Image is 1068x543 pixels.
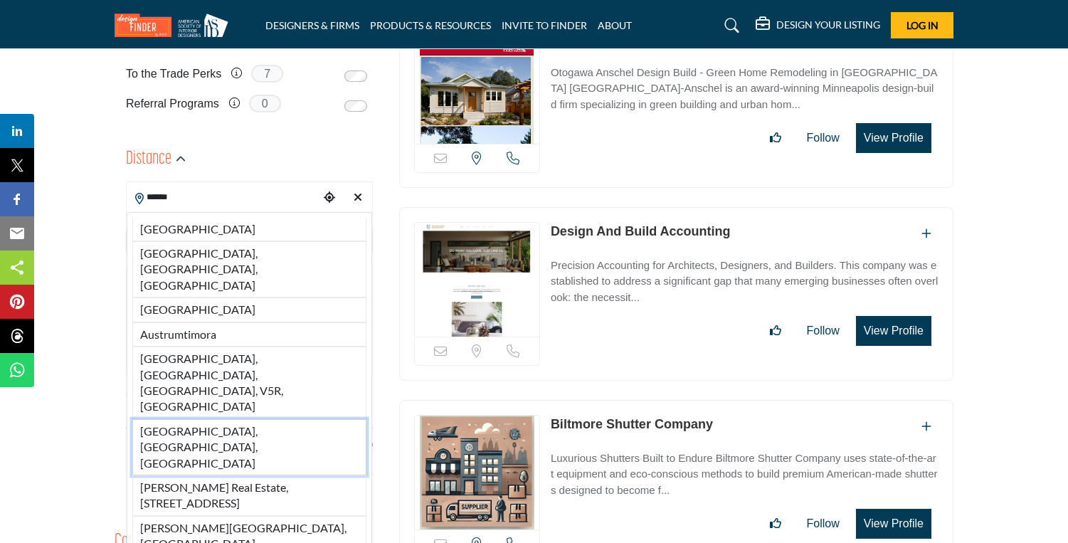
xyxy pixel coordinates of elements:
[598,19,632,31] a: ABOUT
[126,438,142,453] span: N/A
[126,61,221,86] label: To the Trade Perks
[132,297,366,322] li: [GEOGRAPHIC_DATA]
[370,19,491,31] a: PRODUCTS & RESOURCES
[551,56,939,113] a: Otogawa Anschel Design Build - Green Home Remodeling in [GEOGRAPHIC_DATA] [GEOGRAPHIC_DATA]-Ansch...
[776,19,880,31] h5: DESIGN YOUR LISTING
[415,416,539,529] img: Biltmore Shutter Company
[249,95,281,112] span: 0
[126,473,373,487] a: Collapse ▲
[551,417,713,431] a: Biltmore Shutter Company
[551,450,939,499] p: Luxurious Shutters Built to Endure Biltmore Shutter Company uses state-of-the-art equipment and e...
[906,19,939,31] span: Log In
[132,241,366,297] li: [GEOGRAPHIC_DATA], [GEOGRAPHIC_DATA], [GEOGRAPHIC_DATA]
[856,123,931,153] button: View Profile
[132,322,366,347] li: Austrumtimora
[132,419,366,475] li: [GEOGRAPHIC_DATA], [GEOGRAPHIC_DATA], [GEOGRAPHIC_DATA]
[756,17,880,34] div: DESIGN YOUR LISTING
[126,385,373,400] div: Search within:
[115,14,236,37] img: Site Logo
[265,19,359,31] a: DESIGNERS & FIRMS
[502,19,587,31] a: INVITE TO FINDER
[344,100,367,112] input: Switch to Referral Programs
[551,65,939,113] p: Otogawa Anschel Design Build - Green Home Remodeling in [GEOGRAPHIC_DATA] [GEOGRAPHIC_DATA]-Ansch...
[132,347,366,419] li: [GEOGRAPHIC_DATA], [GEOGRAPHIC_DATA], [GEOGRAPHIC_DATA], V5R, [GEOGRAPHIC_DATA]
[761,510,791,538] button: Like listing
[921,421,931,433] a: Add To List
[132,218,366,241] li: [GEOGRAPHIC_DATA]
[344,70,367,82] input: Switch to To the Trade Perks
[251,65,283,83] span: 7
[551,442,939,499] a: Luxurious Shutters Built to Endure Biltmore Shutter Company uses state-of-the-art equipment and e...
[415,223,539,337] img: Design And Build Accounting
[551,224,731,238] a: Design And Build Accounting
[798,317,849,345] button: Follow
[319,183,340,213] div: Choose your current location
[126,147,171,172] h2: Distance
[415,30,539,144] img: Otogawa-Anschel Design-Build
[551,415,713,434] p: Biltmore Shutter Company
[551,258,939,306] p: Precision Accounting for Architects, Designers, and Builders. This company was established to add...
[798,510,849,538] button: Follow
[921,228,931,240] a: Add To List
[551,249,939,306] a: Precision Accounting for Architects, Designers, and Builders. This company was established to add...
[711,14,749,37] a: Search
[127,183,319,211] input: Search Location
[856,509,931,539] button: View Profile
[761,317,791,345] button: Like listing
[761,124,791,152] button: Like listing
[132,475,366,516] li: [PERSON_NAME] Real Estate, [STREET_ADDRESS]
[347,183,369,213] div: Clear search location
[126,91,219,116] label: Referral Programs
[891,12,953,38] button: Log In
[798,124,849,152] button: Follow
[856,316,931,346] button: View Profile
[551,222,731,241] p: Design And Build Accounting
